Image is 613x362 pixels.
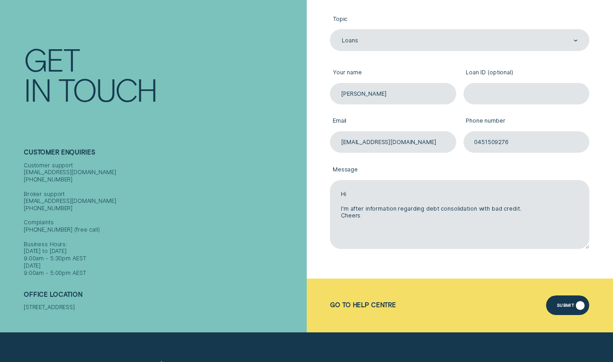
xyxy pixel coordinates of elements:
[330,180,589,249] textarea: Hi I'm after information regarding debt consolidation with bad credit. Cheers
[24,44,79,74] div: Get
[24,74,51,104] div: In
[24,304,303,311] div: [STREET_ADDRESS]
[464,63,589,83] label: Loan ID (optional)
[330,10,589,29] label: Topic
[330,301,396,309] a: Go to Help Centre
[546,295,589,315] button: Submit
[24,44,303,104] h1: Get In Touch
[330,160,589,180] label: Message
[464,112,589,131] label: Phone number
[58,74,156,104] div: Touch
[24,291,303,304] h2: Office Location
[342,37,358,44] div: Loans
[330,63,456,83] label: Your name
[330,112,456,131] label: Email
[24,161,303,276] div: Customer support [EMAIL_ADDRESS][DOMAIN_NAME] [PHONE_NUMBER] Broker support [EMAIL_ADDRESS][DOMAI...
[24,149,303,161] h2: Customer Enquiries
